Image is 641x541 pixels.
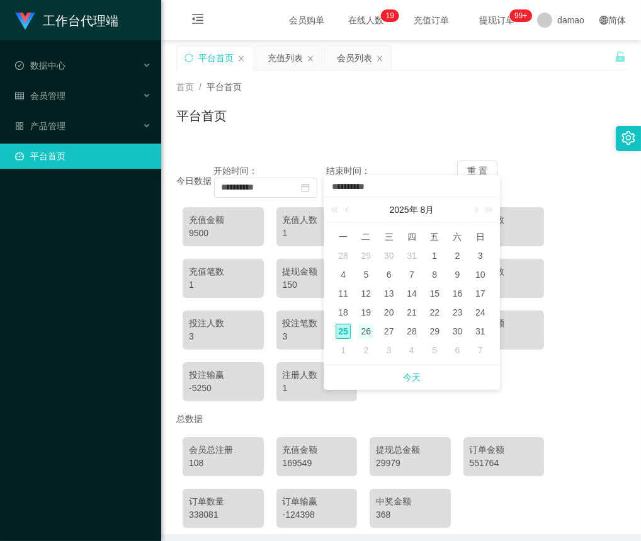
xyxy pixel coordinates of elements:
td: 2025年7月31日 [400,246,423,265]
div: 150 [283,278,351,292]
div: 14 [404,286,419,301]
i: 图标: sync [184,54,193,62]
div: 充值笔数 [189,265,258,278]
div: 首充人数 [470,214,538,227]
i: 图标: table [15,91,24,100]
div: 9500 [189,227,258,240]
i: 图标: close [237,55,245,62]
span: 提现订单 [473,16,521,25]
td: 2025年8月25日 [332,322,355,341]
td: 2025年8月4日 [332,265,355,284]
i: 图标: menu-fold [176,1,219,41]
td: 2025年9月3日 [378,341,400,360]
p: 9 [390,9,394,22]
div: 31 [473,324,488,339]
td: 2025年8月30日 [446,322,468,341]
div: 6 [450,343,465,358]
div: 会员总注册 [189,443,258,457]
td: 2025年8月7日 [400,265,423,284]
div: 中奖金额 [376,495,445,508]
sup: 946 [509,9,532,22]
div: 2 [358,343,373,358]
div: 提现笔数 [470,265,538,278]
td: 2025年7月29日 [355,246,377,265]
i: 图标: unlock [615,51,626,62]
th: 周四 [400,227,423,246]
div: 4 [336,267,351,282]
div: 1 [336,343,351,358]
td: 2025年8月3日 [469,246,492,265]
td: 2025年9月7日 [469,341,492,360]
td: 2025年8月23日 [446,303,468,322]
th: 周五 [423,227,446,246]
i: 图标: global [599,16,608,25]
span: 会员管理 [15,91,65,101]
div: 30 [382,248,397,263]
td: 2025年8月29日 [423,322,446,341]
td: 2025年8月14日 [400,284,423,303]
div: 108 [189,457,258,470]
div: 7 [404,267,419,282]
div: 总数据 [176,407,626,431]
span: 平台首页 [207,82,242,92]
td: 2025年8月11日 [332,284,355,303]
div: 11 [336,286,351,301]
td: 2025年8月28日 [400,322,423,341]
i: 图标: appstore-o [15,122,24,130]
td: 2025年8月24日 [469,303,492,322]
span: 一 [332,231,355,242]
div: 提现总金额 [376,443,445,457]
div: 28 [336,248,351,263]
td: 2025年8月12日 [355,284,377,303]
i: 图标: setting [621,131,635,145]
th: 周日 [469,227,492,246]
div: 19 [358,305,373,320]
td: 2025年8月21日 [400,303,423,322]
div: 26 [358,324,373,339]
div: 28 [404,324,419,339]
span: 结束时间： [326,166,370,176]
div: 13 [382,286,397,301]
span: 三 [378,231,400,242]
td: 2025年8月6日 [378,265,400,284]
div: 1 [427,248,442,263]
div: -124398 [283,508,351,521]
div: 3 [283,330,351,343]
div: 169549 [283,457,351,470]
div: 3 [382,343,397,358]
div: 20 [382,305,397,320]
div: 29 [358,248,373,263]
div: 充值金额 [283,443,351,457]
div: 充值金额 [189,214,258,227]
div: 24 [473,305,488,320]
div: 9 [450,267,465,282]
div: 提现金额 [283,265,351,278]
i: 图标: close [376,55,383,62]
td: 2025年8月19日 [355,303,377,322]
td: 2025年9月5日 [423,341,446,360]
div: 注册人数 [283,368,351,382]
div: 3 [189,330,258,343]
i: 图标: calendar [301,183,310,192]
div: 21 [404,305,419,320]
td: 2025年9月2日 [355,341,377,360]
img: logo.9652507e.png [15,13,35,30]
span: 充值订单 [407,16,455,25]
td: 2025年8月8日 [423,265,446,284]
td: 2025年8月20日 [378,303,400,322]
div: 订单输赢 [283,495,351,508]
div: 5 [427,343,442,358]
td: 2025年8月18日 [332,303,355,322]
p: 1 [386,9,390,22]
div: 1 [283,382,351,395]
a: 2025年 [389,197,419,222]
div: 23 [450,305,465,320]
td: 2025年9月1日 [332,341,355,360]
th: 周二 [355,227,377,246]
div: 投注人数 [189,317,258,330]
td: 2025年8月22日 [423,303,446,322]
div: 7 [473,343,488,358]
div: 2 [450,248,465,263]
th: 周三 [378,227,400,246]
div: 平台首页 [198,46,234,70]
